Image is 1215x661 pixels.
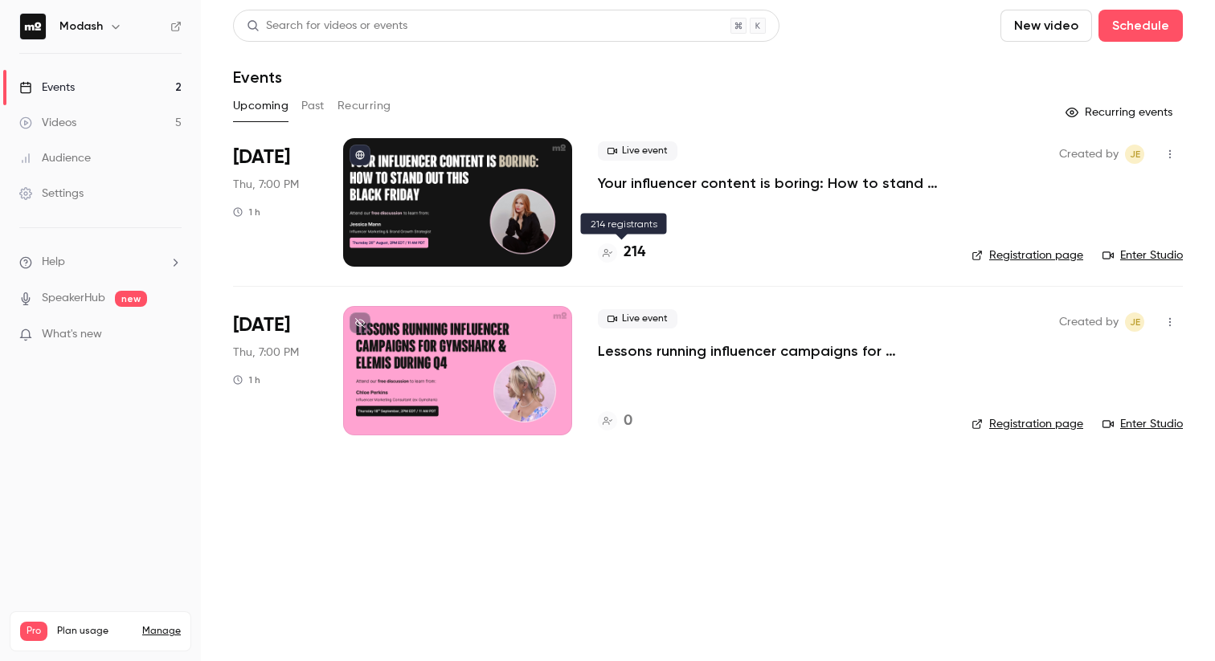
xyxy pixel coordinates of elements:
li: help-dropdown-opener [19,254,182,271]
span: Created by [1059,312,1119,332]
button: Schedule [1098,10,1183,42]
span: JE [1130,312,1140,332]
span: Created by [1059,145,1119,164]
span: JE [1130,145,1140,164]
span: Live event [598,309,677,328]
a: Registration page [972,247,1083,263]
div: Audience [19,150,91,166]
a: SpeakerHub [42,290,105,307]
div: Search for videos or events [247,18,407,35]
span: Thu, 7:00 PM [233,345,299,361]
div: 1 h [233,373,260,386]
span: Pro [20,622,47,641]
a: Registration page [972,416,1083,432]
span: Jack Eaton [1125,312,1144,332]
div: Settings [19,186,84,202]
div: Sep 18 Thu, 7:00 PM (Europe/London) [233,306,317,435]
span: Help [42,254,65,271]
span: Thu, 7:00 PM [233,177,299,193]
button: Recurring [337,93,391,119]
a: 0 [598,410,632,432]
a: 214 [598,242,645,263]
a: Enter Studio [1102,247,1183,263]
span: What's new [42,326,102,343]
img: Modash [20,14,46,39]
a: Enter Studio [1102,416,1183,432]
div: Events [19,80,75,96]
div: Aug 28 Thu, 7:00 PM (Europe/London) [233,138,317,267]
span: [DATE] [233,312,290,338]
button: Past [301,93,325,119]
button: New video [1000,10,1092,42]
a: Manage [142,625,181,638]
button: Recurring events [1058,100,1183,125]
span: Live event [598,141,677,161]
span: Jack Eaton [1125,145,1144,164]
a: Lessons running influencer campaigns for Gymshark & Elemis during Q4 [598,341,946,361]
button: Upcoming [233,93,288,119]
div: Videos [19,115,76,131]
span: new [115,291,147,307]
div: 1 h [233,206,260,218]
span: [DATE] [233,145,290,170]
a: Your influencer content is boring: How to stand out this [DATE][DATE] [598,173,946,193]
span: Plan usage [57,625,133,638]
h4: 214 [624,242,645,263]
h6: Modash [59,18,103,35]
h1: Events [233,67,282,87]
h4: 0 [624,410,632,432]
